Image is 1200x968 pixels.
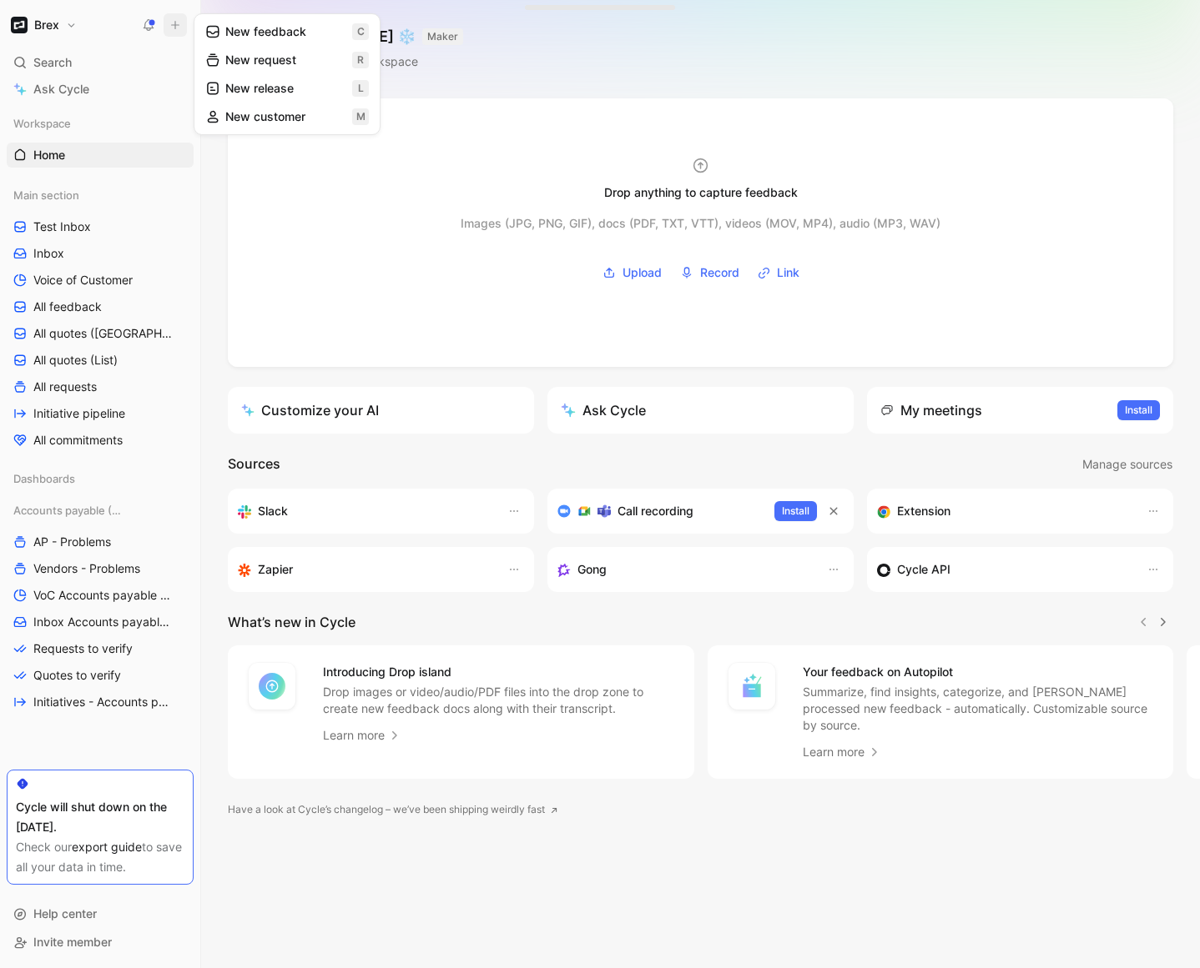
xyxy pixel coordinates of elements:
div: Ask Cycle [561,400,646,420]
div: Capture feedback from your incoming calls [557,559,810,579]
div: Sync customers & send feedback from custom sources. Get inspired by our favorite use case [877,559,1130,579]
span: l [352,80,369,97]
div: Drop anything to capture feedback [604,183,798,203]
h2: What’s new in Cycle [228,612,355,632]
a: All quotes (List) [7,348,194,373]
a: All commitments [7,428,194,453]
span: Upload [623,263,662,283]
span: Vendors - Problems [33,560,140,577]
img: Brex [11,17,28,33]
span: Inbox [33,245,64,262]
div: Cycle will shut down on the [DATE]. [16,797,184,837]
button: BrexBrex [7,13,81,37]
span: Initiative pipeline [33,405,125,422]
a: Inbox [7,241,194,266]
a: export guide [72,840,142,854]
a: AP - Problems [7,529,194,554]
button: Upload [597,260,668,285]
a: Quotes to verify [7,663,194,688]
h3: Slack [258,501,288,521]
span: Home [33,147,65,163]
h4: Your feedback on Autopilot [803,662,1154,682]
a: Customize your AI [228,387,534,434]
span: Main section [13,187,79,203]
a: VoC Accounts payable (AP) [7,583,194,608]
button: Manage sources [1082,454,1173,475]
button: MAKER [422,28,463,45]
a: Requests to verify [7,636,194,661]
a: Initiatives - Accounts payable (AP) [7,690,194,715]
div: Workspace [7,111,194,136]
span: Voice of Customer [33,272,133,288]
span: Dashboards [13,470,75,487]
a: Inbox Accounts payable (AP) [7,609,194,634]
span: Test Inbox [33,218,91,235]
span: Accounts payable (AP) [13,502,125,519]
a: All feedback [7,294,194,319]
a: Initiative pipeline [7,401,194,426]
span: All requests [33,379,97,395]
button: New requestr [198,46,376,74]
h3: Call recording [618,501,693,521]
span: Inbox Accounts payable (AP) [33,614,173,630]
span: Requests to verify [33,640,133,657]
div: My meetings [880,400,982,420]
span: c [352,23,369,40]
span: Initiatives - Accounts payable (AP) [33,694,174,710]
div: Help center [7,901,194,926]
a: Vendors - Problems [7,556,194,581]
div: Images (JPG, PNG, GIF), docs (PDF, TXT, VTT), videos (MOV, MP4), audio (MP3, WAV) [461,213,940,233]
a: All quotes ([GEOGRAPHIC_DATA]) [7,321,194,346]
span: Quotes to verify [33,667,121,684]
span: All quotes ([GEOGRAPHIC_DATA]) [33,325,174,342]
button: Install [774,501,817,521]
div: Main section [7,183,194,208]
span: All feedback [33,298,102,315]
h3: Cycle API [897,559,950,579]
div: Main sectionTest InboxInboxVoice of CustomerAll feedbackAll quotes ([GEOGRAPHIC_DATA])All quotes ... [7,183,194,453]
a: Test Inbox [7,214,194,239]
p: Summarize, find insights, categorize, and [PERSON_NAME] processed new feedback - automatically. C... [803,684,1154,734]
a: Have a look at Cycle’s changelog – we’ve been shipping weirdly fast [228,801,558,818]
h1: Brex [34,18,59,33]
span: Install [1125,402,1152,419]
h4: Introducing Drop island [323,662,674,682]
span: VoC Accounts payable (AP) [33,587,172,604]
a: Home [7,143,194,168]
a: All requests [7,374,194,399]
span: All quotes (List) [33,352,118,369]
button: New customerm [198,103,376,131]
span: Workspace [13,115,71,132]
div: Customize your AI [241,400,379,420]
div: Capture feedback from anywhere on the web [877,501,1130,521]
div: Check our to save all your data in time. [16,837,184,877]
h3: Extension [897,501,950,521]
span: m [352,108,369,125]
span: Help center [33,906,97,920]
div: Invite member [7,930,194,955]
div: Sync your customers, send feedback and get updates in Slack [238,501,491,521]
div: Accounts payable (AP)AP - ProblemsVendors - ProblemsVoC Accounts payable (AP)Inbox Accounts payab... [7,498,194,715]
span: r [352,52,369,68]
span: Ask Cycle [33,79,89,99]
div: Capture feedback from thousands of sources with Zapier (survey results, recordings, sheets, etc). [238,559,491,579]
button: New releasel [198,74,376,103]
div: Record & transcribe meetings from Zoom, Meet & Teams. [557,501,761,521]
span: Invite member [33,935,112,949]
a: Ask Cycle [7,77,194,102]
h3: Zapier [258,559,293,579]
span: Install [782,503,809,519]
button: Install [1117,400,1160,420]
button: Ask Cycle [547,387,854,434]
a: Learn more [803,742,881,762]
h2: Sources [228,454,280,475]
div: Dashboards [7,466,194,496]
span: Search [33,53,72,73]
p: Drop images or video/audio/PDF files into the drop zone to create new feedback docs along with th... [323,684,674,717]
button: Link [752,260,805,285]
div: Dashboards [7,466,194,491]
span: All commitments [33,432,123,449]
button: Record [674,260,745,285]
span: AP - Problems [33,534,111,550]
div: Search [7,50,194,75]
